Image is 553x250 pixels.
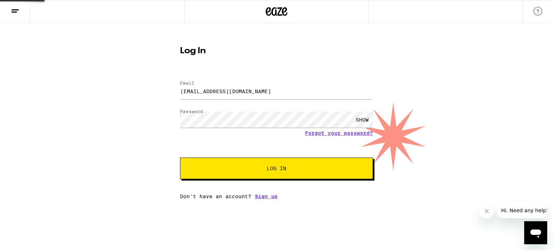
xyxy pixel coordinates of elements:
a: Forgot your password? [305,130,373,136]
iframe: Button to launch messaging window [524,221,547,244]
button: Log In [180,158,373,179]
span: Hi. Need any help? [4,5,52,11]
input: Email [180,83,373,99]
div: Don't have an account? [180,194,373,199]
iframe: Close message [480,204,494,218]
span: Log In [267,166,286,171]
label: Email [180,81,194,85]
div: SHOW [351,112,373,128]
label: Password [180,109,203,114]
a: Sign up [255,194,278,199]
h1: Log In [180,47,373,55]
iframe: Message from company [497,203,547,218]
